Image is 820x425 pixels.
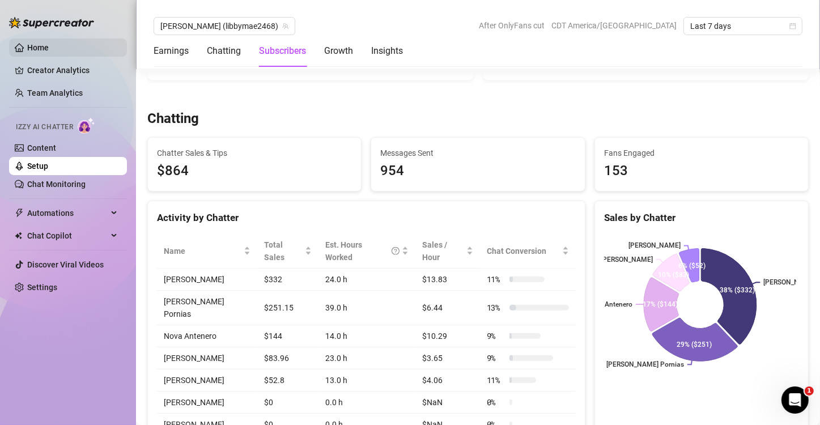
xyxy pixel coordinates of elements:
[27,180,86,189] a: Chat Monitoring
[157,392,257,414] td: [PERSON_NAME]
[154,44,189,58] div: Earnings
[207,44,241,58] div: Chatting
[27,88,83,97] a: Team Analytics
[257,369,318,392] td: $52.8
[415,392,480,414] td: $NaN
[27,61,118,79] a: Creator Analytics
[479,17,545,34] span: After OnlyFans cut
[324,44,353,58] div: Growth
[487,352,505,364] span: 9 %
[157,369,257,392] td: [PERSON_NAME]
[318,291,415,325] td: 39.0 h
[487,396,505,409] span: 0 %
[371,44,403,58] div: Insights
[487,301,505,314] span: 13 %
[325,239,400,263] div: Est. Hours Worked
[487,273,505,286] span: 11 %
[157,325,257,347] td: Nova Antenero
[415,234,480,269] th: Sales / Hour
[789,23,796,29] span: calendar
[157,234,257,269] th: Name
[318,325,415,347] td: 14.0 h
[415,347,480,369] td: $3.65
[27,227,108,245] span: Chat Copilot
[487,330,505,342] span: 9 %
[587,300,632,308] text: Nova Antenero
[264,239,303,263] span: Total Sales
[601,256,653,263] text: [PERSON_NAME]
[157,147,352,159] span: Chatter Sales & Tips
[157,160,352,182] span: $864
[257,392,318,414] td: $0
[415,269,480,291] td: $13.83
[606,360,684,368] text: [PERSON_NAME] Pornias
[257,347,318,369] td: $83.96
[282,23,289,29] span: team
[690,18,796,35] span: Last 7 days
[415,291,480,325] td: $6.44
[9,17,94,28] img: logo-BBDzfeDw.svg
[415,369,480,392] td: $4.06
[318,392,415,414] td: 0.0 h
[487,245,560,257] span: Chat Conversion
[157,210,576,226] div: Activity by Chatter
[27,43,49,52] a: Home
[318,369,415,392] td: 13.0 h
[257,234,318,269] th: Total Sales
[318,269,415,291] td: 24.0 h
[604,210,799,226] div: Sales by Chatter
[257,291,318,325] td: $251.15
[380,147,575,159] span: Messages Sent
[257,269,318,291] td: $332
[157,291,257,325] td: [PERSON_NAME] Pornias
[392,239,400,263] span: question-circle
[318,347,415,369] td: 23.0 h
[259,44,306,58] div: Subscribers
[27,283,57,292] a: Settings
[15,232,22,240] img: Chat Copilot
[147,110,199,128] h3: Chatting
[16,122,73,133] span: Izzy AI Chatter
[27,260,104,269] a: Discover Viral Videos
[487,374,505,386] span: 11 %
[480,234,576,269] th: Chat Conversion
[78,117,95,134] img: AI Chatter
[604,147,799,159] span: Fans Engaged
[27,204,108,222] span: Automations
[604,160,799,182] div: 153
[157,269,257,291] td: [PERSON_NAME]
[805,386,814,396] span: 1
[157,347,257,369] td: [PERSON_NAME]
[415,325,480,347] td: $10.29
[27,161,48,171] a: Setup
[551,17,677,34] span: CDT America/[GEOGRAPHIC_DATA]
[15,209,24,218] span: thunderbolt
[628,241,681,249] text: [PERSON_NAME]
[257,325,318,347] td: $144
[160,18,288,35] span: Libby (libbymae2468)
[27,143,56,152] a: Content
[422,239,464,263] span: Sales / Hour
[380,160,575,182] div: 954
[781,386,809,414] iframe: Intercom live chat
[164,245,241,257] span: Name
